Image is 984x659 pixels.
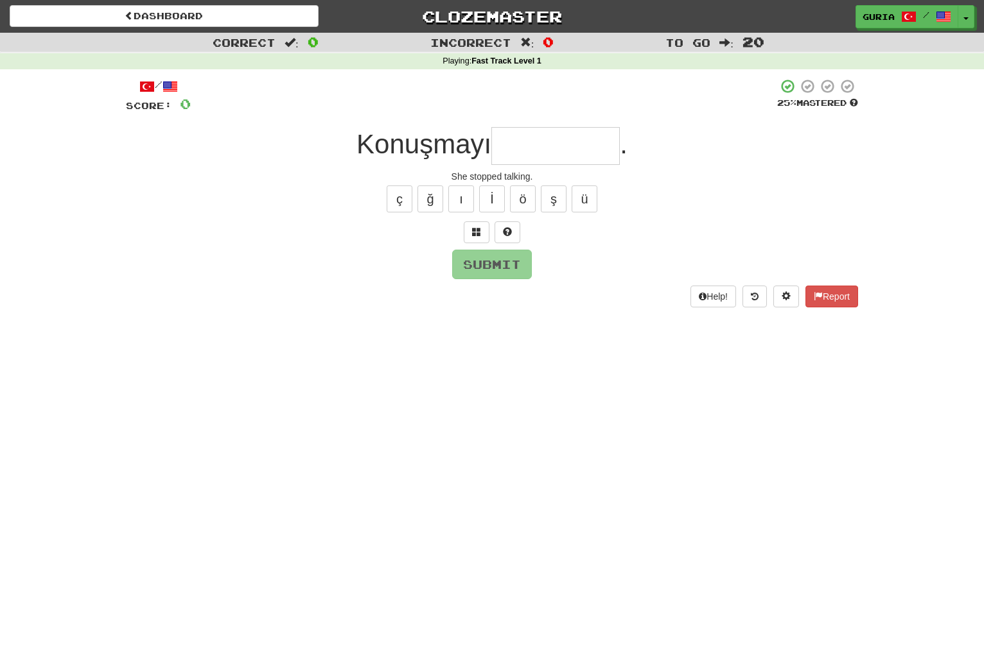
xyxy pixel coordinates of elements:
span: Guria [863,11,895,22]
span: 20 [742,34,764,49]
a: Dashboard [10,5,319,27]
span: Incorrect [430,36,511,49]
span: . [620,129,628,159]
span: 0 [180,96,191,112]
span: Score: [126,100,172,111]
span: Correct [213,36,276,49]
button: Round history (alt+y) [742,286,767,307]
div: / [126,78,191,94]
span: / [923,10,929,19]
span: : [520,37,534,48]
strong: Fast Track Level 1 [471,56,541,65]
div: She stopped talking. [126,170,858,183]
button: Submit [452,250,532,279]
button: ğ [417,185,443,212]
button: İ [479,185,505,212]
button: ç [387,185,412,212]
a: Clozemaster [338,5,647,28]
button: ü [572,185,597,212]
div: Mastered [777,98,858,109]
span: To go [665,36,710,49]
span: : [719,37,734,48]
button: ö [510,185,536,212]
button: Report [805,286,858,307]
button: Help! [690,286,736,307]
button: Switch sentence to multiple choice alt+p [464,221,489,243]
button: Single letter hint - you only get 1 per sentence and score half the points! alt+h [495,221,520,243]
button: ı [448,185,474,212]
span: 0 [543,34,554,49]
span: Konuşmayı [356,129,491,159]
span: 25 % [777,98,796,108]
a: Guria / [856,5,958,28]
span: 0 [308,34,319,49]
button: ş [541,185,567,212]
span: : [285,37,299,48]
